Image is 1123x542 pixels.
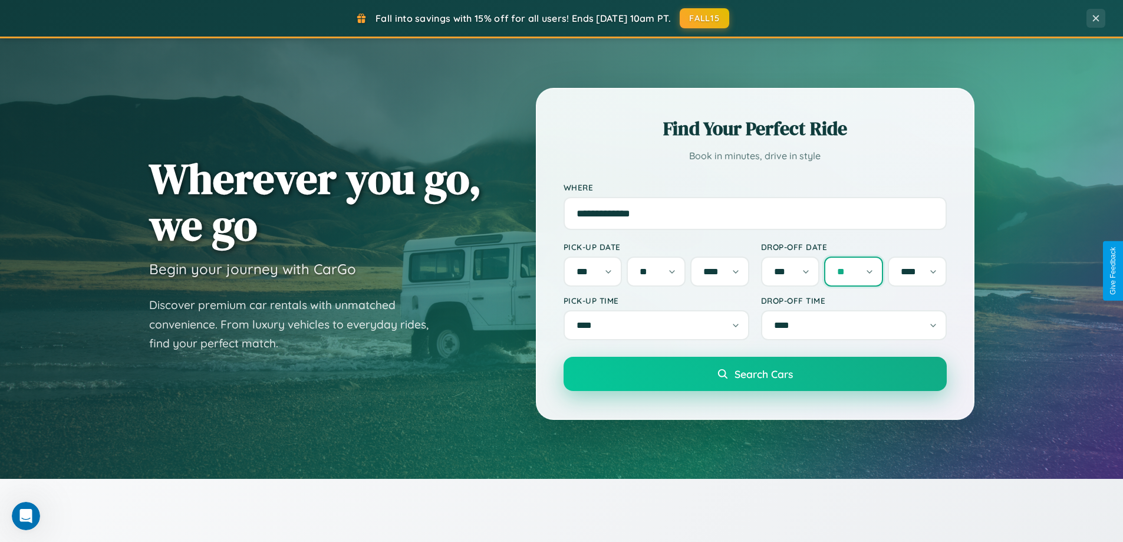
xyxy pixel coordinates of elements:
button: Search Cars [564,357,947,391]
label: Drop-off Time [761,295,947,306]
h1: Wherever you go, we go [149,155,482,248]
label: Pick-up Date [564,242,749,252]
span: Fall into savings with 15% off for all users! Ends [DATE] 10am PT. [376,12,671,24]
label: Drop-off Date [761,242,947,252]
iframe: Intercom live chat [12,502,40,530]
button: FALL15 [680,8,729,28]
label: Where [564,182,947,192]
label: Pick-up Time [564,295,749,306]
h2: Find Your Perfect Ride [564,116,947,142]
div: Give Feedback [1109,247,1117,295]
p: Discover premium car rentals with unmatched convenience. From luxury vehicles to everyday rides, ... [149,295,444,353]
span: Search Cars [735,367,793,380]
h3: Begin your journey with CarGo [149,260,356,278]
p: Book in minutes, drive in style [564,147,947,165]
